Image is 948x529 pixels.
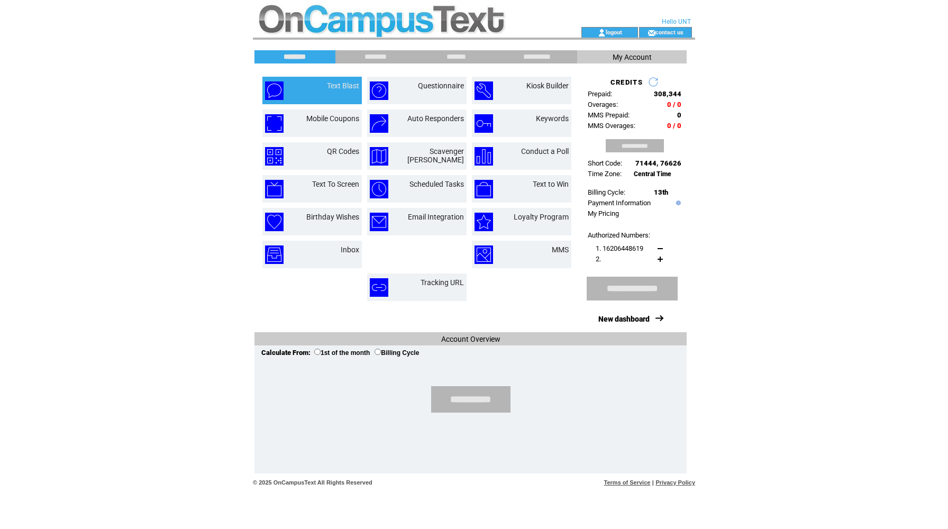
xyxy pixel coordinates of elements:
[408,213,464,221] a: Email Integration
[327,147,359,156] a: QR Codes
[596,255,601,263] span: 2.
[648,29,655,37] img: contact_us_icon.gif
[662,18,691,25] span: Hello UNT
[253,479,372,486] span: © 2025 OnCampusText All Rights Reserved
[327,81,359,90] a: Text Blast
[265,180,284,198] img: text-to-screen.png
[475,180,493,198] img: text-to-win.png
[375,349,419,357] label: Billing Cycle
[596,244,643,252] span: 1. 16206448619
[418,81,464,90] a: Questionnaire
[667,101,681,108] span: 0 / 0
[654,188,668,196] span: 13th
[370,81,388,100] img: questionnaire.png
[588,90,612,98] span: Prepaid:
[475,147,493,166] img: conduct-a-poll.png
[261,349,311,357] span: Calculate From:
[667,122,681,130] span: 0 / 0
[407,114,464,123] a: Auto Responders
[526,81,569,90] a: Kiosk Builder
[375,349,381,355] input: Billing Cycle
[475,114,493,133] img: keywords.png
[370,114,388,133] img: auto-responders.png
[475,245,493,264] img: mms.png
[588,159,622,167] span: Short Code:
[634,170,671,178] span: Central Time
[588,101,618,108] span: Overages:
[341,245,359,254] a: Inbox
[521,147,569,156] a: Conduct a Poll
[655,29,683,35] a: contact us
[370,278,388,297] img: tracking-url.png
[604,479,651,486] a: Terms of Service
[598,29,606,37] img: account_icon.gif
[306,213,359,221] a: Birthday Wishes
[598,315,650,323] a: New dashboard
[588,209,619,217] a: My Pricing
[475,81,493,100] img: kiosk-builder.png
[475,213,493,231] img: loyalty-program.png
[635,159,681,167] span: 71444, 76626
[588,188,625,196] span: Billing Cycle:
[533,180,569,188] a: Text to Win
[306,114,359,123] a: Mobile Coupons
[654,90,681,98] span: 308,344
[673,200,681,205] img: help.gif
[588,122,635,130] span: MMS Overages:
[514,213,569,221] a: Loyalty Program
[265,213,284,231] img: birthday-wishes.png
[613,53,652,61] span: My Account
[652,479,654,486] span: |
[314,349,370,357] label: 1st of the month
[588,199,651,207] a: Payment Information
[610,78,643,86] span: CREDITS
[536,114,569,123] a: Keywords
[265,147,284,166] img: qr-codes.png
[265,245,284,264] img: inbox.png
[409,180,464,188] a: Scheduled Tasks
[552,245,569,254] a: MMS
[370,147,388,166] img: scavenger-hunt.png
[314,349,321,355] input: 1st of the month
[407,147,464,164] a: Scavenger [PERSON_NAME]
[606,29,622,35] a: logout
[421,278,464,287] a: Tracking URL
[588,170,622,178] span: Time Zone:
[677,111,681,119] span: 0
[370,180,388,198] img: scheduled-tasks.png
[588,111,630,119] span: MMS Prepaid:
[370,213,388,231] img: email-integration.png
[265,81,284,100] img: text-blast.png
[265,114,284,133] img: mobile-coupons.png
[441,335,500,343] span: Account Overview
[655,479,695,486] a: Privacy Policy
[588,231,650,239] span: Authorized Numbers:
[312,180,359,188] a: Text To Screen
